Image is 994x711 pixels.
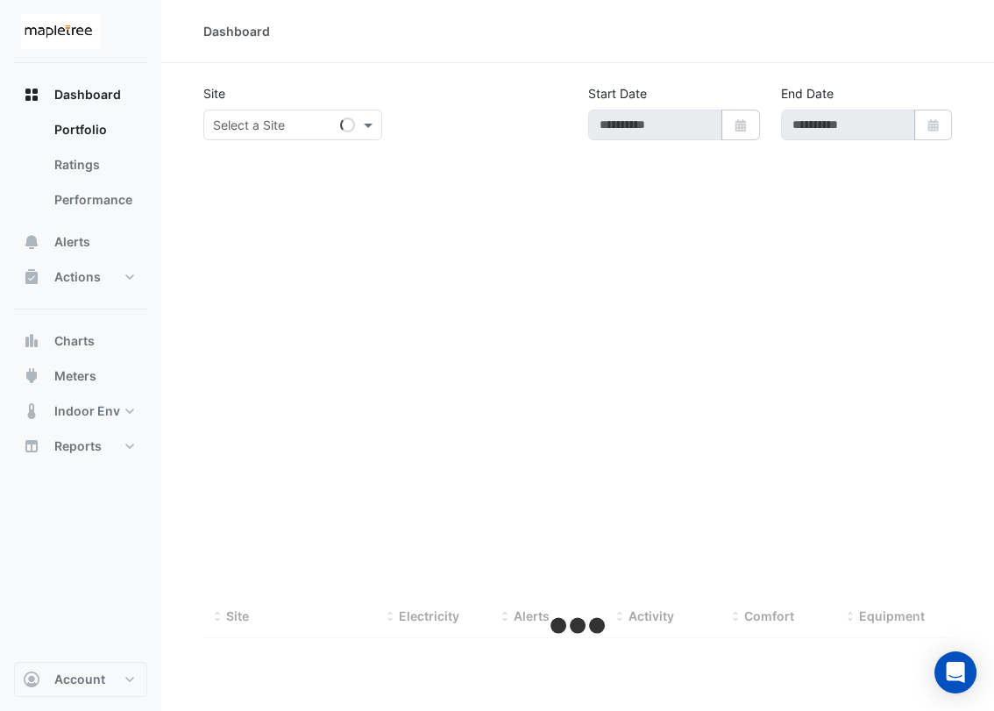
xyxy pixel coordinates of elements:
button: Charts [14,324,147,359]
button: Actions [14,260,147,295]
button: Account [14,662,147,697]
span: Charts [54,332,95,350]
div: Dashboard [203,22,270,40]
span: Account [54,671,105,688]
button: Meters [14,359,147,394]
app-icon: Indoor Env [23,402,40,420]
span: Actions [54,268,101,286]
app-icon: Charts [23,332,40,350]
label: Site [203,84,225,103]
span: Equipment [859,608,925,623]
a: Performance [40,182,147,217]
span: Reports [54,437,102,455]
div: Dashboard [14,112,147,224]
button: Dashboard [14,77,147,112]
app-icon: Alerts [23,233,40,251]
a: Portfolio [40,112,147,147]
img: Company Logo [21,14,100,49]
a: Ratings [40,147,147,182]
button: Alerts [14,224,147,260]
span: Alerts [514,608,550,623]
span: Dashboard [54,86,121,103]
app-icon: Dashboard [23,86,40,103]
span: Electricity [399,608,459,623]
span: Site [226,608,249,623]
app-icon: Reports [23,437,40,455]
span: Alerts [54,233,90,251]
span: Meters [54,367,96,385]
button: Reports [14,429,147,464]
span: Activity [628,608,674,623]
label: End Date [781,84,834,103]
app-icon: Actions [23,268,40,286]
label: Start Date [588,84,647,103]
span: Comfort [744,608,794,623]
app-icon: Meters [23,367,40,385]
div: Open Intercom Messenger [934,651,976,693]
button: Indoor Env [14,394,147,429]
span: Indoor Env [54,402,120,420]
